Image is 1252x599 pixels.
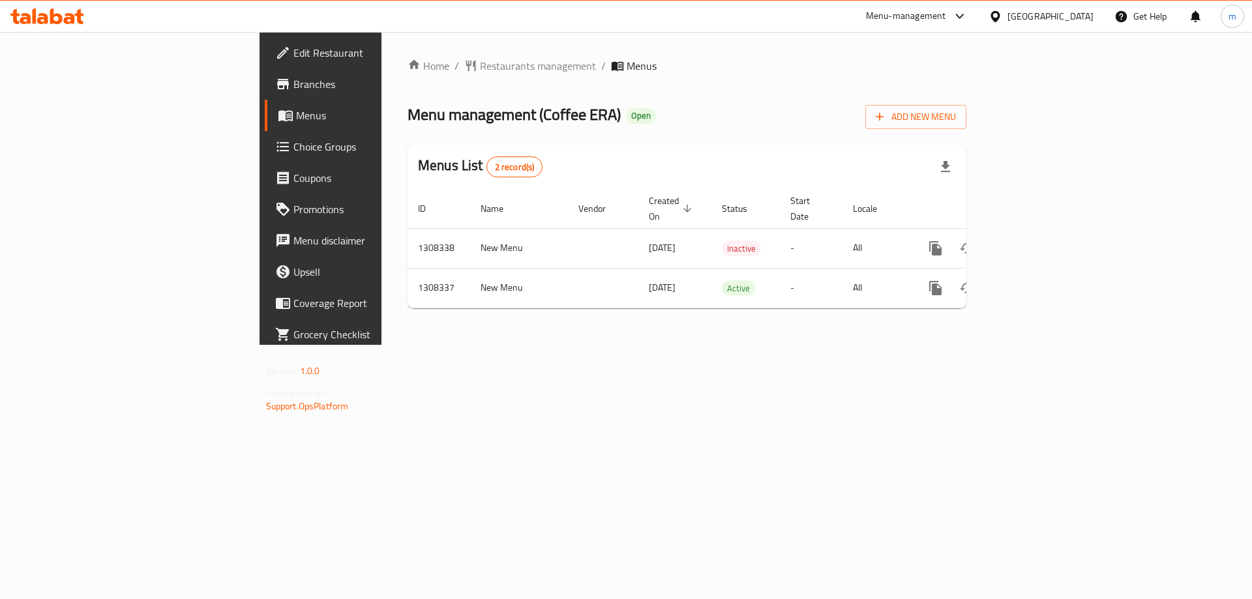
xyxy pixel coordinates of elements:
div: Menu-management [866,8,946,24]
div: [GEOGRAPHIC_DATA] [1007,9,1094,23]
span: Created On [649,193,696,224]
span: m [1229,9,1236,23]
a: Choice Groups [265,131,469,162]
td: New Menu [470,268,568,308]
div: Total records count [486,156,543,177]
span: Choice Groups [293,139,458,154]
span: Status [722,201,764,216]
span: Version: [266,362,298,379]
div: Export file [930,151,961,183]
button: more [920,233,951,264]
td: New Menu [470,228,568,268]
div: Open [626,108,656,124]
span: Menu disclaimer [293,233,458,248]
span: Vendor [578,201,623,216]
h2: Menus List [418,156,543,177]
span: 2 record(s) [487,161,543,173]
td: All [842,268,910,308]
span: Restaurants management [480,58,596,74]
th: Actions [910,189,1056,229]
td: - [780,228,842,268]
span: Upsell [293,264,458,280]
span: Menus [627,58,657,74]
span: Name [481,201,520,216]
table: enhanced table [408,189,1056,308]
span: Grocery Checklist [293,327,458,342]
a: Restaurants management [464,58,596,74]
span: Inactive [722,241,761,256]
button: Change Status [951,233,983,264]
button: Change Status [951,272,983,304]
span: Locale [853,201,894,216]
td: - [780,268,842,308]
a: Menu disclaimer [265,225,469,256]
td: All [842,228,910,268]
span: Add New Menu [876,109,956,125]
span: 1.0.0 [300,362,320,379]
button: more [920,272,951,304]
span: Get support on: [266,385,326,402]
a: Support.OpsPlatform [266,398,349,415]
span: [DATE] [649,279,676,296]
span: Edit Restaurant [293,45,458,61]
span: Active [722,281,755,296]
span: ID [418,201,443,216]
a: Grocery Checklist [265,319,469,350]
a: Promotions [265,194,469,225]
span: Menus [296,108,458,123]
a: Menus [265,100,469,131]
span: Coverage Report [293,295,458,311]
a: Branches [265,68,469,100]
span: Open [626,110,656,121]
a: Coverage Report [265,287,469,319]
span: Promotions [293,201,458,217]
a: Edit Restaurant [265,37,469,68]
li: / [601,58,606,74]
button: Add New Menu [865,105,966,129]
nav: breadcrumb [408,58,966,74]
span: Branches [293,76,458,92]
a: Coupons [265,162,469,194]
span: Start Date [790,193,827,224]
a: Upsell [265,256,469,287]
span: Menu management ( Coffee ERA ) [408,100,621,129]
div: Active [722,280,755,296]
span: [DATE] [649,239,676,256]
span: Coupons [293,170,458,186]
